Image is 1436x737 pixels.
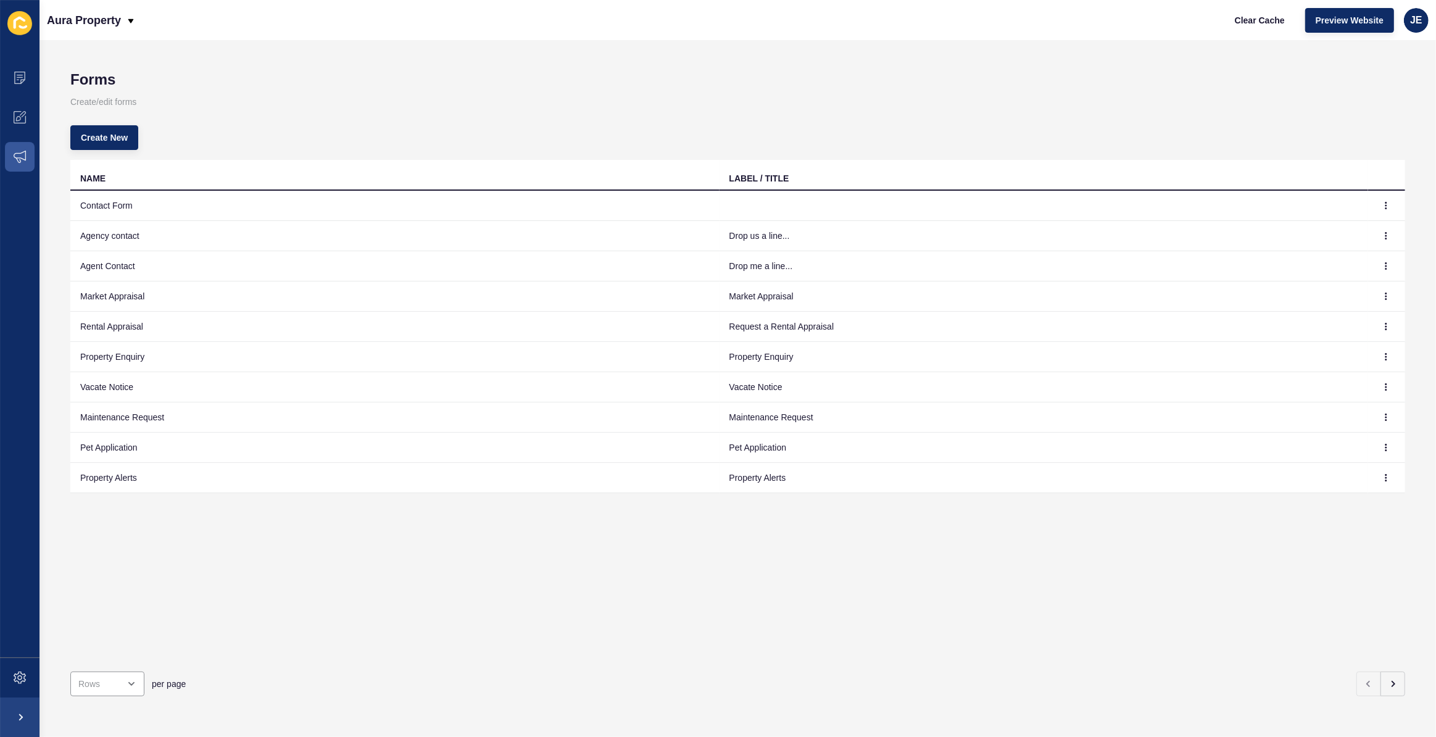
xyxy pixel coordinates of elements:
td: Property Enquiry [70,342,720,372]
span: JE [1410,14,1422,27]
td: Contact Form [70,191,720,221]
span: per page [152,678,186,690]
h1: Forms [70,71,1405,88]
td: Market Appraisal [70,281,720,312]
button: Clear Cache [1224,8,1295,33]
div: open menu [70,672,144,696]
p: Aura Property [47,5,121,36]
td: Property Alerts [70,463,720,493]
td: Vacate Notice [720,372,1369,402]
button: Create New [70,125,138,150]
td: Pet Application [70,433,720,463]
td: Drop me a line... [720,251,1369,281]
td: Drop us a line... [720,221,1369,251]
td: Property Alerts [720,463,1369,493]
td: Pet Application [720,433,1369,463]
td: Maintenance Request [720,402,1369,433]
div: LABEL / TITLE [729,172,789,185]
td: Agent Contact [70,251,720,281]
span: Preview Website [1316,14,1384,27]
td: Request a Rental Appraisal [720,312,1369,342]
td: Agency contact [70,221,720,251]
td: Market Appraisal [720,281,1369,312]
td: Maintenance Request [70,402,720,433]
span: Clear Cache [1235,14,1285,27]
span: Create New [81,131,128,144]
td: Vacate Notice [70,372,720,402]
button: Preview Website [1305,8,1394,33]
td: Property Enquiry [720,342,1369,372]
p: Create/edit forms [70,88,1405,115]
div: NAME [80,172,106,185]
td: Rental Appraisal [70,312,720,342]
